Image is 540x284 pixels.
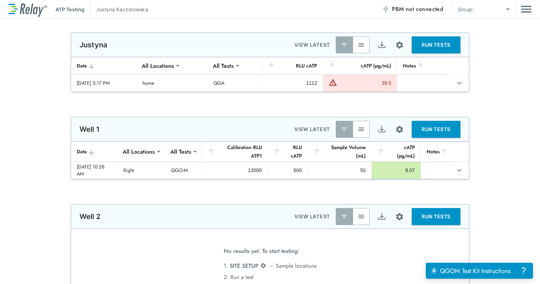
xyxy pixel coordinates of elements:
div: 13000 [208,167,262,174]
div: 9.07 [377,167,415,174]
p: Group: [458,6,474,13]
div: Notes [403,61,440,70]
button: RUN TESTS [412,208,460,225]
table: sticky table [71,142,469,179]
button: RUN TESTS [412,121,460,138]
div: 600 [274,167,302,174]
div: All Locations [118,144,160,159]
button: Site setup [390,207,409,226]
img: View All [358,126,365,133]
button: expand row [453,164,465,176]
li: 2. Run a test [224,272,316,283]
div: 1112 [268,79,317,87]
div: Sample Volume (mL) [313,143,366,160]
img: Export Icon [377,212,386,221]
p: VIEW LATEST [294,125,330,134]
img: Settings Icon [395,212,404,221]
p: Justyna [80,41,107,49]
img: Warning [329,78,337,87]
li: 1. → Sample locations [224,260,316,272]
div: [DATE] 5:17 PM [77,79,131,87]
button: Export [373,121,390,138]
td: QGO-M [165,162,202,179]
button: Export [373,208,390,225]
p: Justyna Kaczorowska [96,6,148,13]
div: cATP (pg/mL) [328,61,391,70]
span: not connected [406,5,443,13]
div: cATP (pg/mL) [377,143,415,160]
div: All Tests [208,59,239,73]
p: Well 2 [80,212,100,221]
img: View All [358,41,365,48]
img: Latest [341,126,348,133]
span: No results yet. To start testing: [224,245,299,260]
div: RLU cATP [268,61,317,70]
button: expand row [453,77,465,89]
img: Drawer Icon [521,2,532,16]
th: Date [71,57,137,75]
p: VIEW LATEST [294,212,330,221]
td: home [137,75,208,91]
p: Well 1 [80,125,100,134]
button: Main menu [521,2,532,16]
img: Settings Icon [395,41,404,49]
button: RUN TESTS [412,36,460,53]
img: Export Icon [377,41,386,49]
span: SITE SETUP [230,262,258,270]
p: ATP Testing [55,6,84,13]
div: All Tests [165,144,196,159]
iframe: Resource center [426,263,533,279]
img: Latest [341,213,348,220]
span: PBM [392,4,443,14]
table: sticky table [71,57,469,92]
button: Site setup [390,36,409,54]
p: VIEW LATEST [294,41,330,49]
div: Notes [427,147,448,156]
td: QGA [208,75,263,91]
div: [DATE] 10:28 AM [77,163,112,177]
img: Offline Icon [382,6,389,13]
div: RLU cATP [273,143,302,160]
th: Date [71,142,118,162]
div: Calibration RLU ATP1 [208,143,262,160]
button: Site setup [390,120,409,139]
div: All Locations [137,59,179,73]
button: Export [373,36,390,53]
img: Latest [341,41,348,48]
img: Settings Icon [260,262,266,269]
img: Export Icon [377,125,386,134]
td: Right [118,162,165,179]
img: LuminUltra Relay [8,2,47,17]
div: 39.5 [339,79,391,87]
button: PBM not connected [379,2,446,16]
img: Settings Icon [395,125,404,134]
img: View All [358,213,365,220]
div: 50 [313,167,366,174]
